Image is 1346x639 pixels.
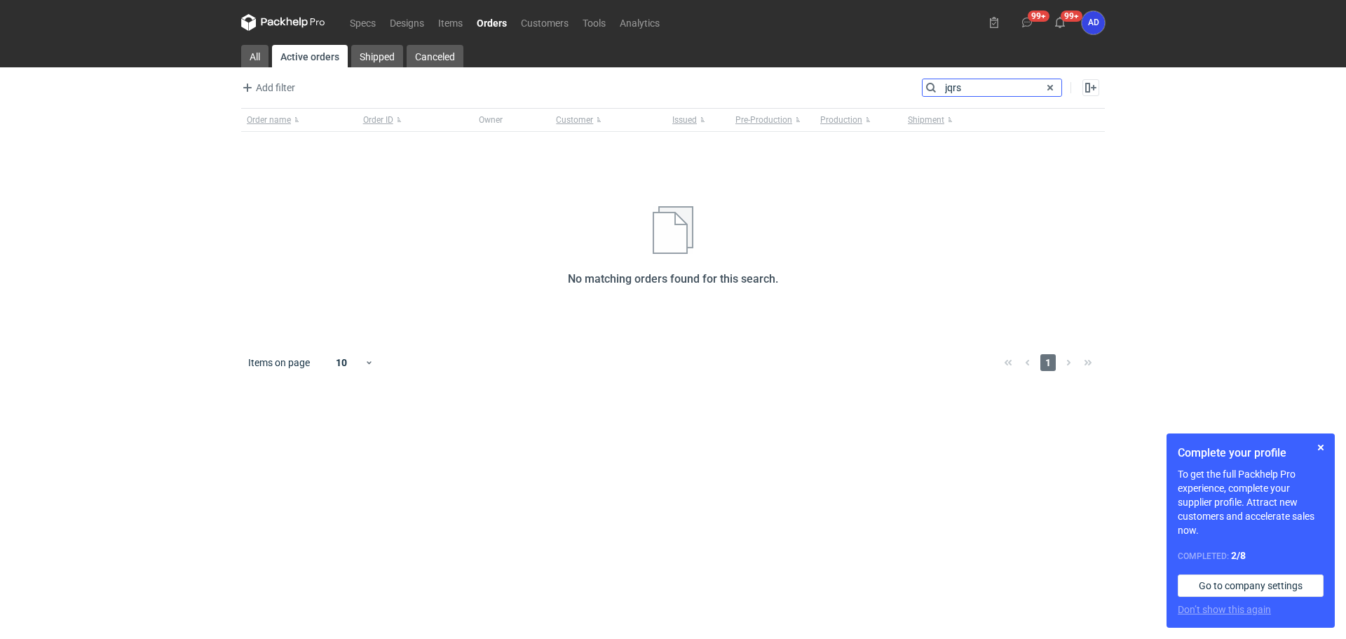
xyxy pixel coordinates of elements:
[1016,11,1038,34] button: 99+
[1178,574,1324,597] a: Go to company settings
[319,353,365,372] div: 10
[239,79,295,96] span: Add filter
[1312,439,1329,456] button: Skip for now
[1049,11,1071,34] button: 99+
[613,14,667,31] a: Analytics
[1040,354,1056,371] span: 1
[514,14,576,31] a: Customers
[383,14,431,31] a: Designs
[238,79,296,96] button: Add filter
[1178,549,1324,563] div: Completed:
[248,356,310,370] span: Items on page
[1082,11,1105,34] div: Anita Dolczewska
[1231,550,1246,561] strong: 2 / 8
[351,45,403,67] a: Shipped
[923,79,1061,96] input: Search
[407,45,463,67] a: Canceled
[1178,445,1324,462] h1: Complete your profile
[343,14,383,31] a: Specs
[1178,467,1324,537] p: To get the full Packhelp Pro experience, complete your supplier profile. Attract new customers an...
[431,14,470,31] a: Items
[576,14,613,31] a: Tools
[470,14,514,31] a: Orders
[272,45,348,67] a: Active orders
[1178,603,1271,617] button: Don’t show this again
[241,45,268,67] a: All
[241,14,325,31] svg: Packhelp Pro
[568,271,778,288] h2: No matching orders found for this search.
[1082,11,1105,34] button: AD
